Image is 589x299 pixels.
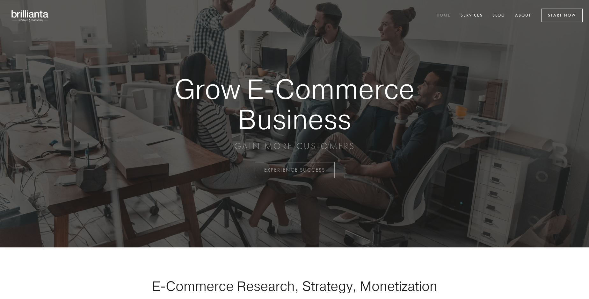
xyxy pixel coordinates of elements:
a: Home [433,11,455,21]
p: GAIN MORE CUSTOMERS [152,140,437,152]
a: EXPERIENCE SUCCESS [255,162,335,178]
a: About [511,11,535,21]
a: Start Now [541,9,583,22]
img: brillianta - research, strategy, marketing [6,6,54,25]
strong: Grow E-Commerce Business [152,74,437,134]
a: Services [456,11,487,21]
h1: E-Commerce Research, Strategy, Monetization [132,278,457,294]
a: Blog [488,11,509,21]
